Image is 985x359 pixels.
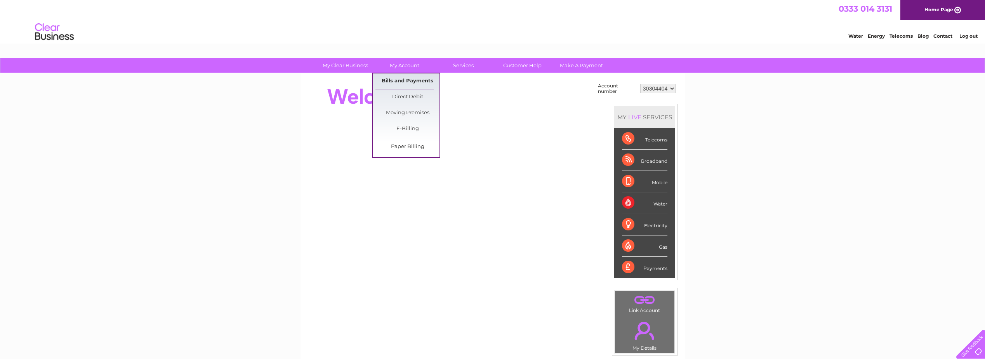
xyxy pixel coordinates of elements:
[617,317,672,344] a: .
[375,139,440,155] a: Paper Billing
[959,33,978,39] a: Log out
[309,4,676,38] div: Clear Business is a trading name of Verastar Limited (registered in [GEOGRAPHIC_DATA] No. 3667643...
[372,58,436,73] a: My Account
[622,214,667,235] div: Electricity
[617,293,672,307] a: .
[431,58,495,73] a: Services
[549,58,613,73] a: Make A Payment
[622,192,667,214] div: Water
[917,33,929,39] a: Blog
[313,58,377,73] a: My Clear Business
[622,171,667,192] div: Mobile
[615,315,675,353] td: My Details
[622,150,667,171] div: Broadband
[933,33,952,39] a: Contact
[889,33,913,39] a: Telecoms
[622,128,667,150] div: Telecoms
[839,4,892,14] a: 0333 014 3131
[614,106,675,128] div: MY SERVICES
[375,89,440,105] a: Direct Debit
[627,113,643,121] div: LIVE
[375,73,440,89] a: Bills and Payments
[490,58,554,73] a: Customer Help
[596,81,638,96] td: Account number
[868,33,885,39] a: Energy
[622,257,667,278] div: Payments
[615,291,675,315] td: Link Account
[375,105,440,121] a: Moving Premises
[35,20,74,44] img: logo.png
[622,235,667,257] div: Gas
[848,33,863,39] a: Water
[375,121,440,137] a: E-Billing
